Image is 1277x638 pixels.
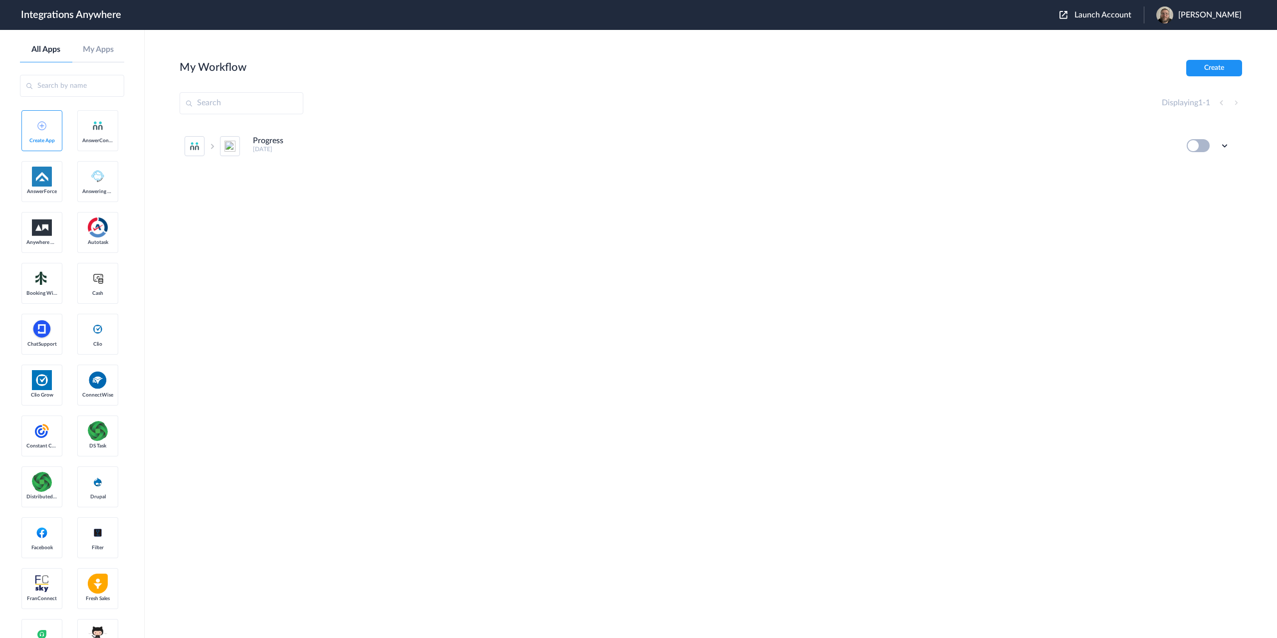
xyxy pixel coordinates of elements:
[32,219,52,236] img: aww.png
[1198,99,1203,107] span: 1
[26,596,57,602] span: FranConnect
[20,75,124,97] input: Search by name
[180,61,246,74] h2: My Workflow
[88,524,108,541] img: filter.png
[26,138,57,144] span: Create App
[92,476,104,488] img: drupal-logo.svg
[26,290,57,296] span: Booking Widget
[88,574,108,594] img: freshsales.png
[82,138,113,144] span: AnswerConnect
[36,527,48,539] img: facebook-logo.svg
[26,494,57,500] span: Distributed Source
[26,392,57,398] span: Clio Grow
[82,392,113,398] span: ConnectWise
[32,319,52,339] img: chatsupport-icon.svg
[82,290,113,296] span: Cash
[26,443,57,449] span: Constant Contact
[32,574,52,594] img: FranConnect.png
[72,45,125,54] a: My Apps
[1074,11,1131,19] span: Launch Account
[1060,11,1067,19] img: launch-acct-icon.svg
[88,421,108,441] img: distributedSource.png
[1206,99,1210,107] span: 1
[82,545,113,551] span: Filter
[32,370,52,390] img: Clio.jpg
[82,189,113,195] span: Answering Service
[20,45,72,54] a: All Apps
[82,596,113,602] span: Fresh Sales
[180,92,303,114] input: Search
[32,167,52,187] img: af-app-logo.svg
[1156,6,1173,23] img: img-0405.jpg
[82,494,113,500] span: Drupal
[26,239,57,245] span: Anywhere Works
[82,443,113,449] span: DS Task
[26,545,57,551] span: Facebook
[1060,10,1144,20] button: Launch Account
[26,189,57,195] span: AnswerForce
[32,421,52,441] img: constant-contact.svg
[32,472,52,492] img: distributedSource.png
[88,167,108,187] img: Answering_service.png
[92,120,104,132] img: answerconnect-logo.svg
[37,121,46,130] img: add-icon.svg
[92,272,104,284] img: cash-logo.svg
[253,136,283,146] h4: Progress
[88,217,108,237] img: autotask.png
[1162,98,1210,108] h4: Displaying -
[32,269,52,287] img: Setmore_Logo.svg
[82,341,113,347] span: Clio
[1186,60,1242,76] button: Create
[253,146,1173,153] h5: [DATE]
[1178,10,1242,20] span: [PERSON_NAME]
[26,341,57,347] span: ChatSupport
[21,9,121,21] h1: Integrations Anywhere
[92,323,104,335] img: clio-logo.svg
[88,370,108,390] img: connectwise.png
[82,239,113,245] span: Autotask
